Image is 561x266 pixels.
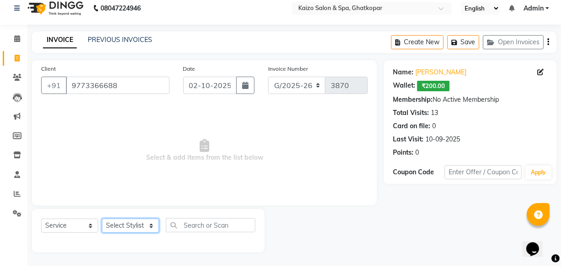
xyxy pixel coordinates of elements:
button: Create New [391,35,444,49]
a: [PERSON_NAME] [415,68,466,77]
div: 13 [431,108,438,118]
span: Select & add items from the list below [41,105,368,196]
button: Open Invoices [483,35,544,49]
div: 0 [415,148,419,157]
label: Client [41,65,56,73]
label: Invoice Number [268,65,308,73]
input: Search or Scan [166,218,255,232]
span: Admin [524,4,544,13]
div: 0 [432,121,436,131]
a: PREVIOUS INVOICES [88,36,152,44]
iframe: chat widget [523,229,552,257]
a: INVOICE [43,32,77,48]
input: Search by Name/Mobile/Email/Code [66,77,169,94]
button: +91 [41,77,67,94]
div: 10-09-2025 [425,135,460,144]
div: Name: [393,68,413,77]
div: Card on file: [393,121,430,131]
button: Apply [525,166,551,179]
div: Total Visits: [393,108,429,118]
div: No Active Membership [393,95,547,104]
div: Coupon Code [393,167,445,177]
button: Save [447,35,479,49]
div: Membership: [393,95,433,104]
div: Last Visit: [393,135,423,144]
input: Enter Offer / Coupon Code [445,165,522,179]
label: Date [183,65,196,73]
span: ₹200.00 [417,81,450,91]
div: Wallet: [393,81,415,91]
div: Points: [393,148,413,157]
